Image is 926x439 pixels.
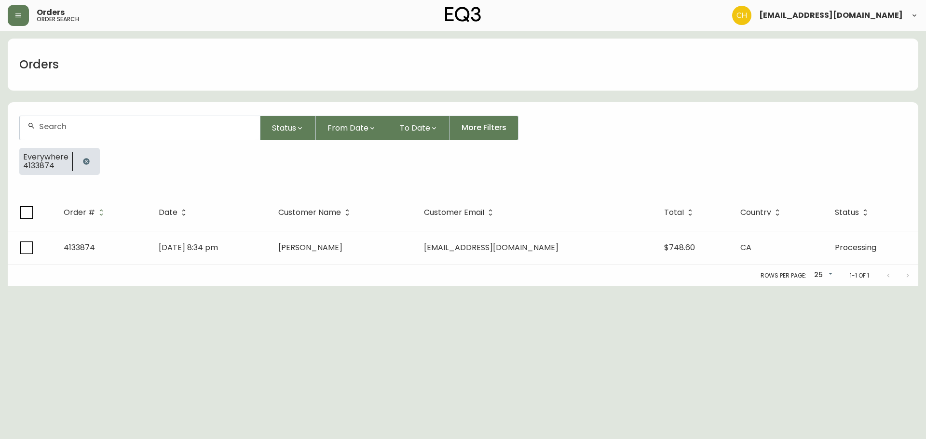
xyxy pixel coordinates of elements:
[740,208,784,217] span: Country
[272,122,296,134] span: Status
[835,242,876,253] span: Processing
[732,6,751,25] img: 6288462cea190ebb98a2c2f3c744dd7e
[761,271,806,280] p: Rows per page:
[37,16,79,22] h5: order search
[740,210,771,215] span: Country
[64,210,95,215] span: Order #
[159,242,218,253] span: [DATE] 8:34 pm
[400,122,430,134] span: To Date
[64,242,95,253] span: 4133874
[850,271,869,280] p: 1-1 of 1
[278,242,342,253] span: [PERSON_NAME]
[835,210,859,215] span: Status
[316,116,388,140] button: From Date
[23,161,68,170] span: 4133874
[424,210,484,215] span: Customer Email
[39,122,252,131] input: Search
[462,122,506,133] span: More Filters
[19,56,59,73] h1: Orders
[424,242,558,253] span: [EMAIL_ADDRESS][DOMAIN_NAME]
[664,242,695,253] span: $748.60
[37,9,65,16] span: Orders
[835,208,872,217] span: Status
[450,116,518,140] button: More Filters
[64,208,108,217] span: Order #
[278,208,354,217] span: Customer Name
[664,208,696,217] span: Total
[23,153,68,161] span: Everywhere
[260,116,316,140] button: Status
[388,116,450,140] button: To Date
[759,12,903,19] span: [EMAIL_ADDRESS][DOMAIN_NAME]
[445,7,481,22] img: logo
[159,210,177,215] span: Date
[810,267,834,283] div: 25
[740,242,751,253] span: CA
[424,208,497,217] span: Customer Email
[327,122,368,134] span: From Date
[278,210,341,215] span: Customer Name
[664,210,684,215] span: Total
[159,208,190,217] span: Date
